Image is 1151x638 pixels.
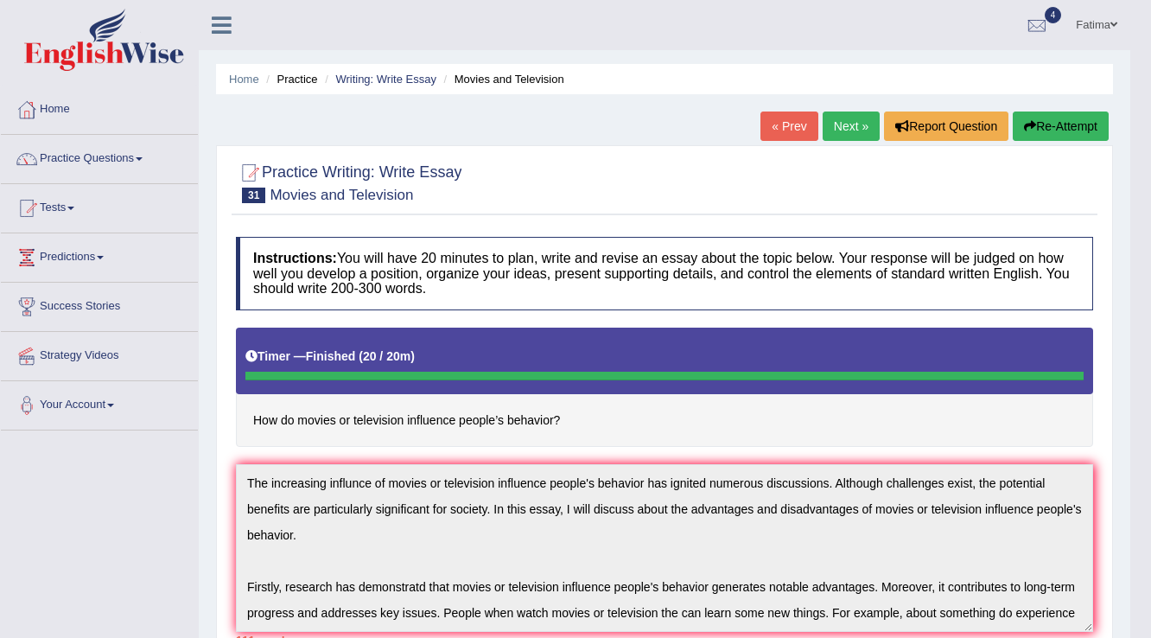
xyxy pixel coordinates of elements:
[1,86,198,129] a: Home
[236,160,461,203] h2: Practice Writing: Write Essay
[335,73,436,86] a: Writing: Write Essay
[823,112,880,141] a: Next »
[1,381,198,424] a: Your Account
[236,237,1093,310] h4: You will have 20 minutes to plan, write and revise an essay about the topic below. Your response ...
[242,188,265,203] span: 31
[410,349,415,363] b: )
[270,187,413,203] small: Movies and Television
[1,135,198,178] a: Practice Questions
[1013,112,1109,141] button: Re-Attempt
[253,251,337,265] b: Instructions:
[1,332,198,375] a: Strategy Videos
[1,283,198,326] a: Success Stories
[262,71,317,87] li: Practice
[1,184,198,227] a: Tests
[229,73,259,86] a: Home
[1045,7,1062,23] span: 4
[245,350,415,363] h5: Timer —
[440,71,564,87] li: Movies and Television
[359,349,363,363] b: (
[760,112,817,141] a: « Prev
[1,233,198,277] a: Predictions
[363,349,410,363] b: 20 / 20m
[306,349,356,363] b: Finished
[884,112,1008,141] button: Report Question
